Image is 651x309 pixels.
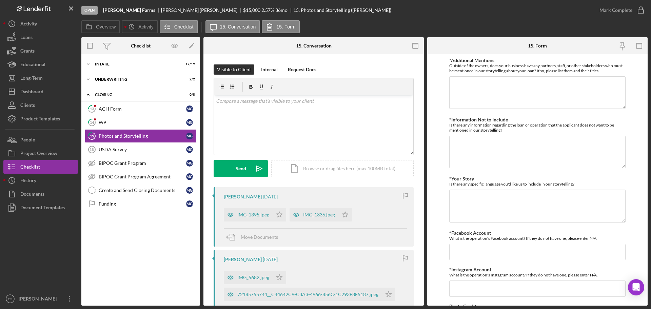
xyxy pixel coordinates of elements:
label: 15. Form [276,24,295,30]
div: IMG_5682.jpeg [237,275,269,280]
div: Activity [20,17,37,32]
div: Underwriting [95,77,178,81]
button: Educational [3,58,78,71]
div: BIPOC Grant Program Agreement [99,174,186,179]
div: USDA Survey [99,147,186,152]
div: Visible to Client [217,64,251,75]
button: Grants [3,44,78,58]
div: What is the operation's Instagram account? If they do not have one, please enter N/A. [449,272,626,277]
button: ES[PERSON_NAME] [3,292,78,306]
tspan: 16 [90,148,94,152]
div: Outside of the owners, does your business have any partners, staff, or other stakeholders who mus... [449,63,626,73]
div: M G [186,133,193,139]
div: What is the operation's Facebook account? If they do not have one, please enter N/A. [449,236,626,241]
time: 2025-09-30 15:49 [263,194,278,199]
div: Long-Term [20,71,43,86]
div: M G [186,200,193,207]
label: 15. Conversation [220,24,256,30]
div: Send [236,160,246,177]
div: Is there any specific language you'd like us to include in our storytelling? [449,181,626,187]
button: Internal [258,64,281,75]
button: Document Templates [3,201,78,214]
div: [PERSON_NAME] [224,194,262,199]
div: 2 / 2 [183,77,195,81]
button: Overview [81,20,120,33]
div: [PERSON_NAME] [PERSON_NAME] [161,7,243,13]
button: IMG_5682.jpeg [224,271,286,284]
div: 2.57 % [261,7,274,13]
button: 15. Form [262,20,300,33]
label: *Additional Mentions [449,57,494,63]
div: ACH Form [99,106,186,112]
div: Document Templates [20,201,65,216]
button: IMG_1336.jpeg [290,208,352,221]
button: 72185755744__C44642C9-C3A3-4966-856C-1C293F8F5187.jpeg [224,288,395,301]
div: 36 mo [275,7,288,13]
div: 17 / 19 [183,62,195,66]
button: Activity [122,20,158,33]
div: 72185755744__C44642C9-C3A3-4966-856C-1C293F8F5187.jpeg [237,292,378,297]
label: Overview [96,24,116,30]
label: *Your Story [449,176,474,181]
a: BIPOC Grant Program AgreementMG [85,170,197,184]
div: People [20,133,35,148]
text: ES [8,297,13,301]
a: 13ACH FormMG [85,102,197,116]
div: Dashboard [20,85,43,100]
span: $15,000 [243,7,260,13]
div: Mark Complete [599,3,632,17]
a: BIPOC Grant ProgramMG [85,156,197,170]
button: Documents [3,187,78,201]
button: Activity [3,17,78,31]
div: 15. Photos and Storytelling ([PERSON_NAME]) [293,7,391,13]
label: Checklist [174,24,194,30]
div: Open [81,6,98,15]
a: 14W9MG [85,116,197,129]
button: Move Documents [224,229,285,246]
div: M G [186,173,193,180]
button: Loans [3,31,78,44]
div: History [20,174,36,189]
a: 16USDA SurveyMG [85,143,197,156]
button: Product Templates [3,112,78,125]
div: BIPOC Grant Program [99,160,186,166]
time: 2025-09-30 15:47 [263,257,278,262]
label: *Information Not to Include [449,117,508,122]
span: Move Documents [241,234,278,240]
button: Project Overview [3,147,78,160]
div: [PERSON_NAME] [17,292,61,307]
tspan: 14 [90,120,94,124]
div: M G [186,160,193,167]
label: Photo Credit [449,303,476,309]
div: 15. Conversation [296,43,332,49]
div: Project Overview [20,147,57,162]
div: Documents [20,187,44,202]
div: Create and Send Closing Documents [99,188,186,193]
div: M G [186,187,193,194]
div: Intake [95,62,178,66]
a: Long-Term [3,71,78,85]
button: Clients [3,98,78,112]
button: People [3,133,78,147]
div: M G [186,119,193,126]
div: [PERSON_NAME] [224,257,262,262]
div: Request Docs [288,64,316,75]
button: History [3,174,78,187]
label: *Instagram Account [449,267,491,272]
a: FundingMG [85,197,197,211]
div: M G [186,146,193,153]
div: Product Templates [20,112,60,127]
div: Educational [20,58,45,73]
a: Create and Send Closing DocumentsMG [85,184,197,197]
tspan: 13 [90,107,94,111]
